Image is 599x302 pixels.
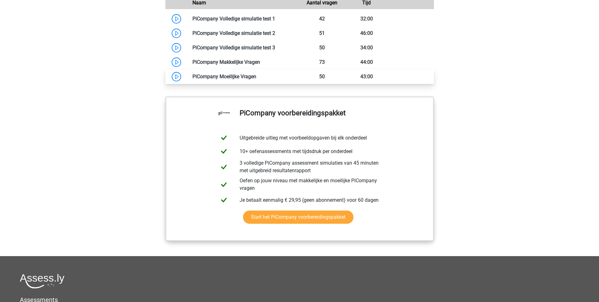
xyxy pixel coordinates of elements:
[188,44,300,52] div: PiCompany Volledige simulatie test 3
[20,274,64,288] img: Assessly logo
[188,15,300,23] div: PiCompany Volledige simulatie test 1
[188,73,300,80] div: PiCompany Moeilijke Vragen
[188,30,300,37] div: PiCompany Volledige simulatie test 2
[243,211,353,224] a: Start het PiCompany voorbereidingspakket
[188,58,300,66] div: PiCompany Makkelijke Vragen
